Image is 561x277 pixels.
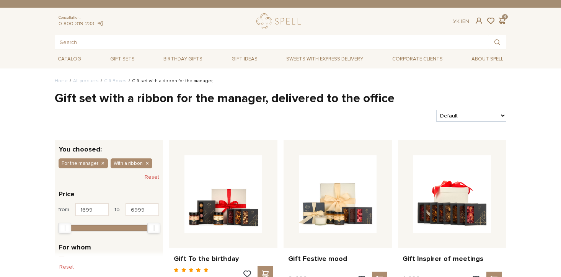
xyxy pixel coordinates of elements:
[96,20,104,27] a: telegram
[461,18,462,24] span: |
[111,158,152,168] button: With a ribbon
[174,254,273,263] a: Gift To the birthday
[107,53,138,65] span: Gift sets
[59,256,159,264] button: For children +3
[127,78,217,85] li: Gift set with a ribbon for the manager, ..
[160,53,205,65] span: Birthday gifts
[453,18,469,25] div: En
[145,171,159,183] button: Reset
[59,158,108,168] button: For the manager
[488,35,506,49] button: Search
[55,78,68,84] a: Home
[68,256,95,264] span: For children
[55,53,84,65] span: Catalog
[58,223,71,233] div: Min
[59,20,94,27] a: 0 800 319 233
[256,13,304,29] a: logo
[59,206,69,213] span: from
[283,52,366,65] a: Sweets with express delivery
[59,242,91,253] span: For whom
[126,203,160,216] input: Price
[403,254,502,263] a: Gift Inspirer of meetings
[59,189,75,199] span: Price
[55,140,163,153] div: You choosed:
[389,52,446,65] a: Corporate clients
[73,78,99,84] a: All products
[114,160,143,167] span: With a ribbon
[62,160,98,167] span: For the manager
[104,78,127,84] a: Gift Boxes
[55,261,78,273] button: Reset
[55,91,506,107] h1: Gift set with a ribbon for the manager, delivered to the office
[288,254,387,263] a: Gift Festive mood
[115,206,120,213] span: to
[59,15,104,20] span: Consultation:
[468,53,506,65] span: About Spell
[75,203,109,216] input: Price
[453,18,460,24] a: Ук
[147,223,160,233] div: Max
[55,35,488,49] input: Search
[228,53,261,65] span: Gift ideas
